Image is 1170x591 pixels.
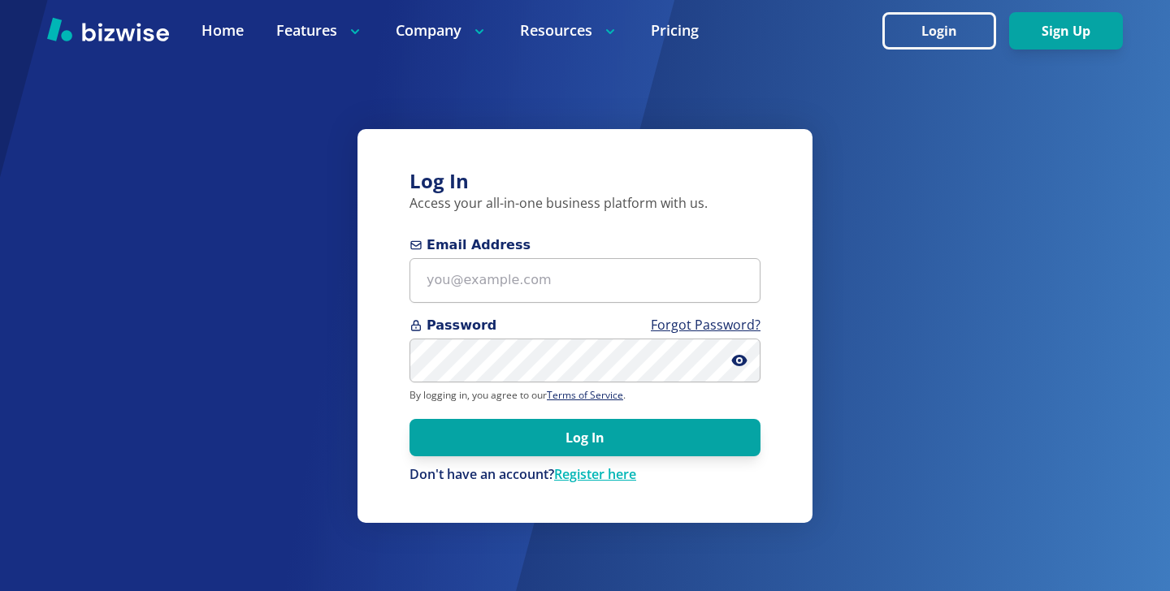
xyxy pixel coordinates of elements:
a: Register here [554,465,636,483]
button: Sign Up [1009,12,1123,50]
p: Don't have an account? [409,466,760,484]
a: Forgot Password? [651,316,760,334]
h3: Log In [409,168,760,195]
button: Login [882,12,996,50]
p: By logging in, you agree to our . [409,389,760,402]
a: Terms of Service [547,388,623,402]
a: Home [201,20,244,41]
p: Features [276,20,363,41]
div: Don't have an account?Register here [409,466,760,484]
span: Password [409,316,760,335]
button: Log In [409,419,760,456]
p: Company [396,20,487,41]
a: Pricing [651,20,699,41]
a: Login [882,24,1009,39]
p: Resources [520,20,618,41]
p: Access your all-in-one business platform with us. [409,195,760,213]
img: Bizwise Logo [47,17,169,41]
span: Email Address [409,235,760,255]
a: Sign Up [1009,24,1123,39]
input: you@example.com [409,258,760,303]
